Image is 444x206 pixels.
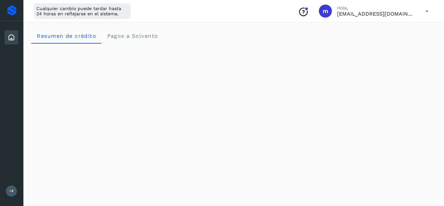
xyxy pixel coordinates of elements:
div: Inicio [5,30,18,45]
p: Hola, [337,5,415,11]
div: Cualquier cambio puede tardar hasta 24 horas en reflejarse en el sistema. [34,3,131,19]
span: Pagos a Solvento [107,33,158,39]
p: maniobras_robles@hotmail.com [337,11,415,17]
span: Resumen de crédito [36,33,96,39]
